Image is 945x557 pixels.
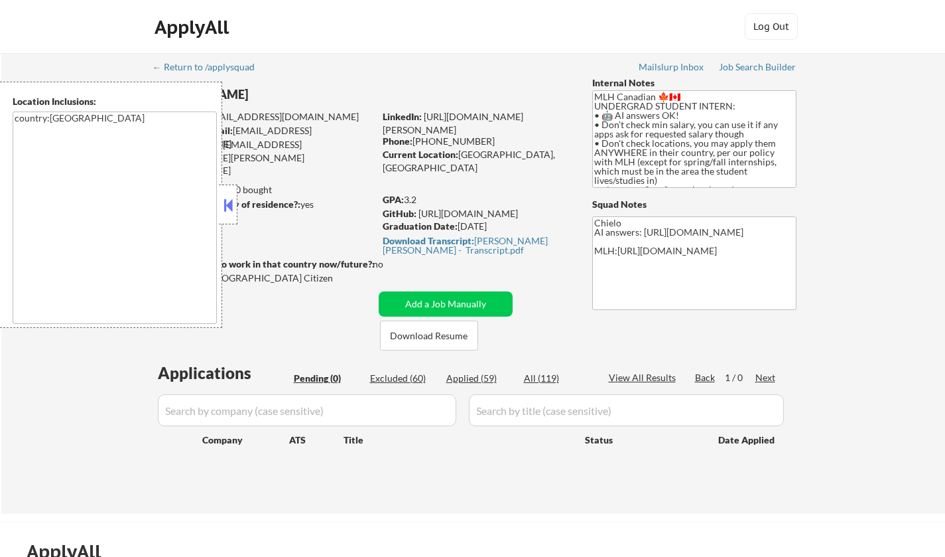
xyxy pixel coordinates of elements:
strong: Will need Visa to work in that country now/future?: [154,258,375,270]
button: Add a Job Manually [379,291,513,317]
strong: LinkedIn: [383,111,422,122]
input: Search by company (case sensitive) [158,394,456,426]
div: 3.2 [383,193,572,206]
div: Date Applied [718,434,777,447]
div: ← Return to /applysquad [153,62,267,72]
div: [PERSON_NAME] [PERSON_NAME] - Transcript.pdf [383,236,567,255]
div: Pending (0) [294,372,360,385]
strong: GPA: [383,194,404,205]
div: Squad Notes [592,198,796,211]
a: Download Transcript:[PERSON_NAME] [PERSON_NAME] - Transcript.pdf [383,236,567,255]
div: [GEOGRAPHIC_DATA], [GEOGRAPHIC_DATA] [383,148,570,174]
div: Mailslurp Inbox [639,62,705,72]
a: Mailslurp Inbox [639,62,705,75]
div: Internal Notes [592,76,796,90]
div: Applications [158,365,289,381]
div: Status [585,428,699,451]
div: [PERSON_NAME] [154,86,426,103]
div: Next [755,371,777,384]
div: no [373,258,410,271]
div: Job Search Builder [719,62,796,72]
div: View All Results [609,371,680,384]
div: [EMAIL_ADDRESS][DOMAIN_NAME][PERSON_NAME][DOMAIN_NAME] [154,138,374,177]
div: Title [344,434,572,447]
div: [PHONE_NUMBER] [383,135,570,148]
a: [URL][DOMAIN_NAME] [418,208,518,219]
div: 1 / 0 [725,371,755,384]
div: [DATE] [383,220,570,233]
strong: GitHub: [383,208,416,219]
div: ApplyAll [155,16,233,39]
strong: Current Location: [383,149,458,160]
div: Applied (59) [446,372,513,385]
a: [URL][DOMAIN_NAME][PERSON_NAME] [383,111,523,135]
div: Location Inclusions: [13,95,217,108]
div: [EMAIL_ADDRESS][DOMAIN_NAME] [155,110,374,123]
div: yes [153,198,370,211]
button: Download Resume [380,321,478,351]
div: [EMAIL_ADDRESS][DOMAIN_NAME] [155,124,374,150]
a: Job Search Builder [719,62,796,75]
div: Back [695,371,716,384]
div: Excluded (60) [370,372,436,385]
button: Log Out [745,13,798,40]
a: ← Return to /applysquad [153,62,267,75]
div: Yes, I am a [DEMOGRAPHIC_DATA] Citizen [154,272,378,285]
strong: Phone: [383,135,412,147]
div: Company [202,434,289,447]
input: Search by title (case sensitive) [469,394,784,426]
div: ATS [289,434,344,447]
div: All (119) [524,372,590,385]
strong: Graduation Date: [383,220,458,232]
div: 56 sent / 200 bought [153,183,374,197]
strong: Download Transcript: [383,235,474,246]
